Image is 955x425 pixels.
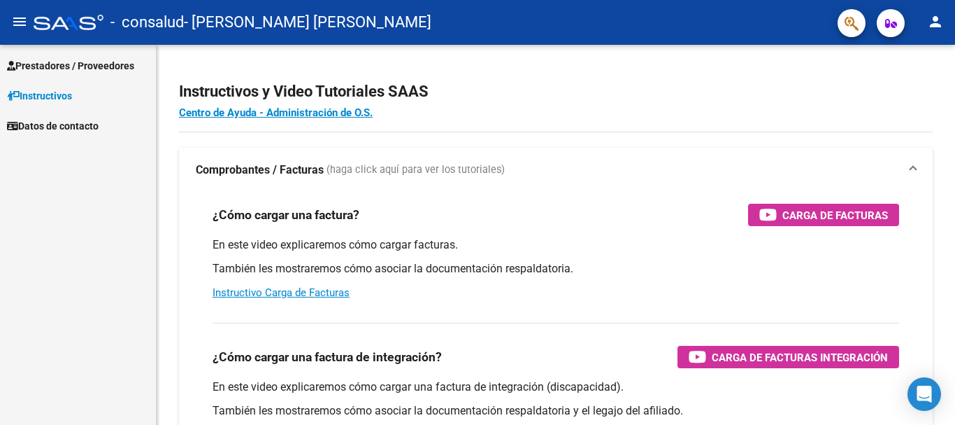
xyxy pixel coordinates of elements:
h3: ¿Cómo cargar una factura de integración? [213,347,442,367]
span: (haga click aquí para ver los tutoriales) [326,162,505,178]
div: Open Intercom Messenger [907,377,941,411]
span: Datos de contacto [7,118,99,134]
button: Carga de Facturas Integración [677,346,899,368]
span: Instructivos [7,88,72,104]
p: En este video explicaremos cómo cargar facturas. [213,237,899,253]
span: - [PERSON_NAME] [PERSON_NAME] [184,7,431,38]
mat-icon: menu [11,13,28,30]
span: Prestadores / Proveedores [7,58,134,74]
p: En este video explicaremos cómo cargar una factura de integración (discapacidad). [213,379,899,395]
a: Instructivo Carga de Facturas [213,286,350,299]
mat-expansion-panel-header: Comprobantes / Facturas (haga click aquí para ver los tutoriales) [179,148,933,193]
p: También les mostraremos cómo asociar la documentación respaldatoria. [213,261,899,277]
mat-icon: person [927,13,944,30]
h3: ¿Cómo cargar una factura? [213,205,359,225]
span: Carga de Facturas [782,207,888,224]
span: Carga de Facturas Integración [712,349,888,366]
button: Carga de Facturas [748,204,899,226]
strong: Comprobantes / Facturas [196,162,324,178]
a: Centro de Ayuda - Administración de O.S. [179,106,373,119]
h2: Instructivos y Video Tutoriales SAAS [179,78,933,105]
span: - consalud [110,7,184,38]
p: También les mostraremos cómo asociar la documentación respaldatoria y el legajo del afiliado. [213,403,899,419]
